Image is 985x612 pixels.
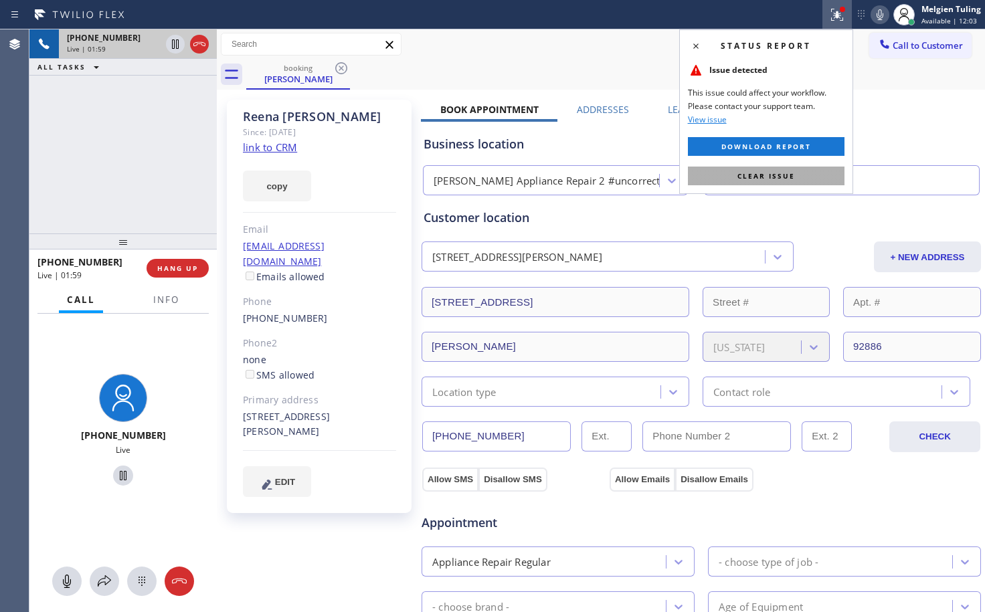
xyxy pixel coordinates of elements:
[642,421,791,451] input: Phone Number 2
[275,477,295,487] span: EDIT
[243,369,315,381] label: SMS allowed
[243,270,325,283] label: Emails allowed
[221,33,401,55] input: Search
[802,421,852,451] input: Ext. 2
[37,256,122,268] span: [PHONE_NUMBER]
[703,287,830,317] input: Street #
[843,332,981,362] input: ZIP
[422,332,689,362] input: City
[147,259,209,278] button: HANG UP
[81,429,166,441] span: [PHONE_NUMBER]
[713,384,770,399] div: Contact role
[871,5,889,24] button: Mute
[668,103,696,116] label: Leads
[67,32,141,43] span: [PHONE_NUMBER]
[440,103,539,116] label: Book Appointment
[921,16,977,25] span: Available | 12:03
[478,468,547,492] button: Disallow SMS
[243,140,297,154] a: link to CRM
[59,287,103,313] button: Call
[67,44,106,54] span: Live | 01:59
[424,135,979,153] div: Business location
[921,3,981,15] div: Melgien Tuling
[243,171,311,201] button: copy
[165,567,194,596] button: Hang up
[434,173,660,189] div: [PERSON_NAME] Appliance Repair 2 #uncorrect
[248,63,349,73] div: booking
[67,294,95,306] span: Call
[422,287,689,317] input: Address
[246,272,254,280] input: Emails allowed
[243,409,396,440] div: [STREET_ADDRESS][PERSON_NAME]
[675,468,753,492] button: Disallow Emails
[153,294,179,306] span: Info
[581,421,632,451] input: Ext.
[243,336,396,351] div: Phone2
[243,124,396,140] div: Since: [DATE]
[37,270,82,281] span: Live | 01:59
[243,466,311,497] button: EDIT
[432,384,497,399] div: Location type
[422,468,478,492] button: Allow SMS
[889,421,980,452] button: CHECK
[52,567,82,596] button: Mute
[190,35,209,54] button: Hang up
[243,352,396,383] div: none
[127,567,157,596] button: Open dialpad
[248,60,349,88] div: Reena Mahtani
[246,370,254,379] input: SMS allowed
[424,209,979,227] div: Customer location
[248,73,349,85] div: [PERSON_NAME]
[577,103,629,116] label: Addresses
[869,33,972,58] button: Call to Customer
[37,62,86,72] span: ALL TASKS
[243,222,396,237] div: Email
[90,567,119,596] button: Open directory
[166,35,185,54] button: Hold Customer
[874,241,981,272] button: + NEW ADDRESS
[719,554,818,569] div: - choose type of job -
[145,287,187,313] button: Info
[29,59,112,75] button: ALL TASKS
[422,421,571,451] input: Phone Number
[157,264,198,273] span: HANG UP
[243,109,396,124] div: Reena [PERSON_NAME]
[893,39,963,52] span: Call to Customer
[432,249,602,265] div: [STREET_ADDRESS][PERSON_NAME]
[243,393,396,408] div: Primary address
[113,466,133,486] button: Hold Customer
[243,312,328,324] a: [PHONE_NUMBER]
[432,554,551,569] div: Appliance Repair Regular
[843,287,981,317] input: Apt. #
[243,239,325,268] a: [EMAIL_ADDRESS][DOMAIN_NAME]
[610,468,675,492] button: Allow Emails
[422,514,606,532] span: Appointment
[116,444,130,455] span: Live
[243,294,396,310] div: Phone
